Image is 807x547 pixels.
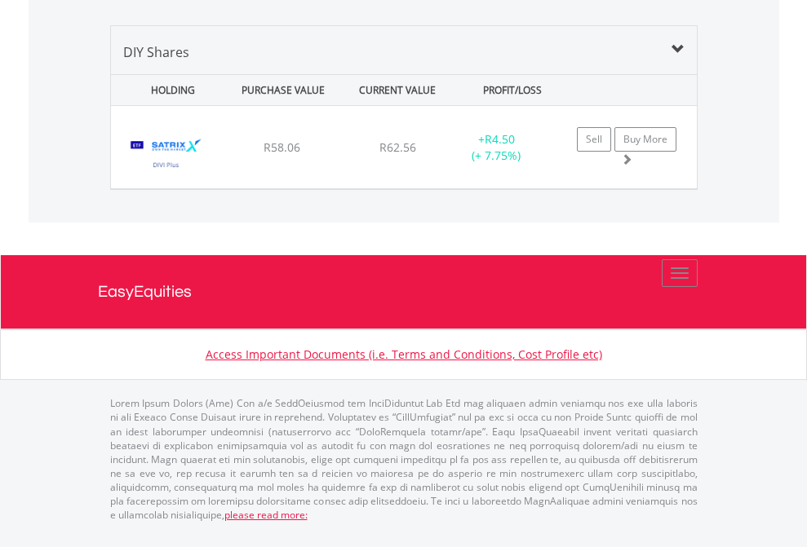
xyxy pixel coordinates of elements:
[123,43,189,61] span: DIY Shares
[98,255,710,329] a: EasyEquities
[577,127,611,152] a: Sell
[342,75,453,105] div: CURRENT VALUE
[614,127,676,152] a: Buy More
[457,75,568,105] div: PROFIT/LOSS
[113,75,224,105] div: HOLDING
[206,346,602,362] a: Access Important Documents (i.e. Terms and Conditions, Cost Profile etc)
[379,139,416,155] span: R62.56
[224,508,308,522] a: please read more:
[119,126,213,184] img: EQU.ZA.STXDIV.png
[264,139,300,155] span: R58.06
[485,131,515,147] span: R4.50
[446,131,548,164] div: + (+ 7.75%)
[110,396,698,522] p: Lorem Ipsum Dolors (Ame) Con a/e SeddOeiusmod tem InciDiduntut Lab Etd mag aliquaen admin veniamq...
[228,75,339,105] div: PURCHASE VALUE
